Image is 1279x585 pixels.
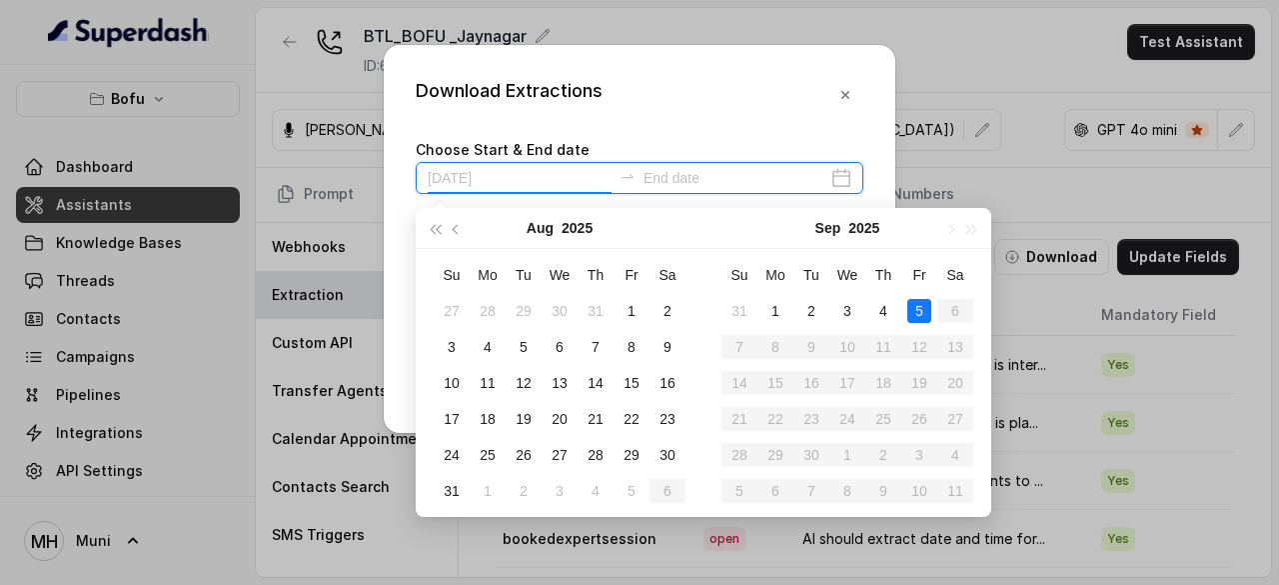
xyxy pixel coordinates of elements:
[649,365,685,401] td: 2025-08-16
[584,371,608,395] div: 14
[620,371,643,395] div: 15
[440,407,464,431] div: 17
[901,257,937,293] th: Fr
[901,293,937,329] td: 2025-09-05
[512,479,536,503] div: 2
[620,168,636,184] span: swap-right
[763,299,787,323] div: 1
[655,371,679,395] div: 16
[578,365,614,401] td: 2025-08-14
[655,443,679,467] div: 30
[620,299,643,323] div: 1
[578,293,614,329] td: 2025-07-31
[512,443,536,467] div: 26
[829,293,865,329] td: 2025-09-03
[548,443,572,467] div: 27
[655,407,679,431] div: 23
[434,329,470,365] td: 2025-08-03
[512,371,536,395] div: 12
[434,365,470,401] td: 2025-08-10
[542,473,578,509] td: 2025-09-03
[416,141,590,158] label: Choose Start & End date
[643,167,827,189] input: End date
[542,401,578,437] td: 2025-08-20
[865,293,901,329] td: 2025-09-04
[470,401,506,437] td: 2025-08-18
[835,299,859,323] div: 3
[829,257,865,293] th: We
[578,473,614,509] td: 2025-09-04
[434,293,470,329] td: 2025-07-27
[584,479,608,503] div: 4
[614,401,649,437] td: 2025-08-22
[506,473,542,509] td: 2025-09-02
[865,257,901,293] th: Th
[757,293,793,329] td: 2025-09-01
[548,335,572,359] div: 6
[434,257,470,293] th: Su
[434,437,470,473] td: 2025-08-24
[440,335,464,359] div: 3
[440,299,464,323] div: 27
[548,299,572,323] div: 30
[620,479,643,503] div: 5
[476,479,500,503] div: 1
[649,401,685,437] td: 2025-08-23
[578,401,614,437] td: 2025-08-21
[614,293,649,329] td: 2025-08-01
[512,407,536,431] div: 19
[649,437,685,473] td: 2025-08-30
[757,257,793,293] th: Mo
[584,299,608,323] div: 31
[614,473,649,509] td: 2025-09-05
[542,293,578,329] td: 2025-07-30
[512,299,536,323] div: 29
[727,299,751,323] div: 31
[416,77,603,113] div: Download Extractions
[470,473,506,509] td: 2025-09-01
[614,257,649,293] th: Fr
[614,329,649,365] td: 2025-08-08
[562,208,593,248] button: 2025
[578,437,614,473] td: 2025-08-28
[470,437,506,473] td: 2025-08-25
[506,329,542,365] td: 2025-08-05
[620,443,643,467] div: 29
[721,293,757,329] td: 2025-08-31
[793,257,829,293] th: Tu
[649,257,685,293] th: Sa
[793,293,829,329] td: 2025-09-02
[721,257,757,293] th: Su
[542,365,578,401] td: 2025-08-13
[848,208,879,248] button: 2025
[578,257,614,293] th: Th
[476,407,500,431] div: 18
[440,443,464,467] div: 24
[470,293,506,329] td: 2025-07-28
[655,335,679,359] div: 9
[548,371,572,395] div: 13
[584,443,608,467] div: 28
[614,365,649,401] td: 2025-08-15
[542,329,578,365] td: 2025-08-06
[506,257,542,293] th: Tu
[440,479,464,503] div: 31
[542,437,578,473] td: 2025-08-27
[506,365,542,401] td: 2025-08-12
[655,299,679,323] div: 2
[548,479,572,503] div: 3
[476,335,500,359] div: 4
[620,335,643,359] div: 8
[649,293,685,329] td: 2025-08-02
[584,407,608,431] div: 21
[470,257,506,293] th: Mo
[512,335,536,359] div: 5
[506,293,542,329] td: 2025-07-29
[542,257,578,293] th: We
[434,401,470,437] td: 2025-08-17
[476,299,500,323] div: 28
[527,208,554,248] button: Aug
[614,437,649,473] td: 2025-08-29
[470,329,506,365] td: 2025-08-04
[548,407,572,431] div: 20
